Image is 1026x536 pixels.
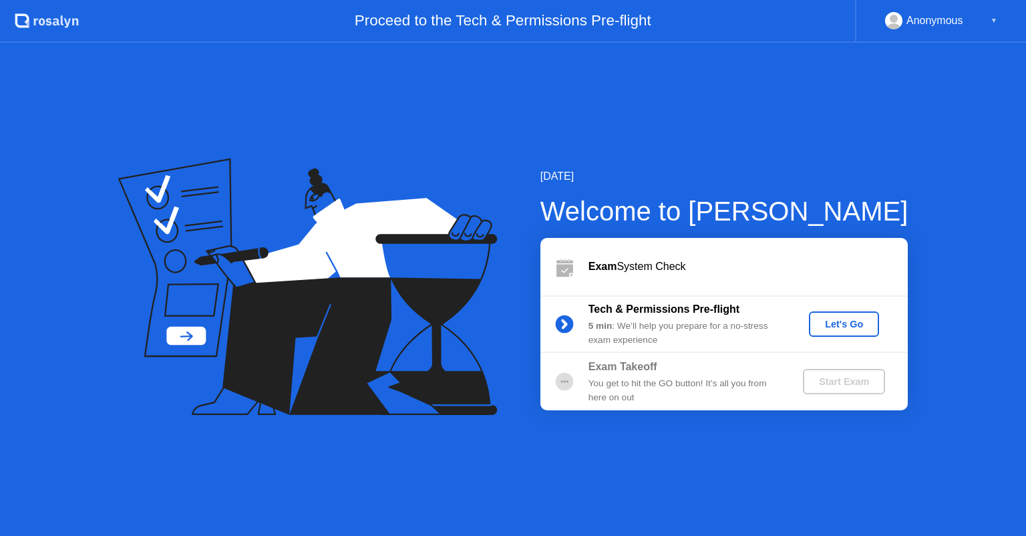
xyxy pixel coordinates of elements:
[809,311,879,337] button: Let's Go
[588,321,613,331] b: 5 min
[588,303,739,315] b: Tech & Permissions Pre-flight
[814,319,874,329] div: Let's Go
[803,369,885,394] button: Start Exam
[540,168,908,184] div: [DATE]
[540,191,908,231] div: Welcome to [PERSON_NAME]
[588,261,617,272] b: Exam
[588,377,781,404] div: You get to hit the GO button! It’s all you from here on out
[588,259,908,275] div: System Check
[808,376,880,387] div: Start Exam
[588,361,657,372] b: Exam Takeoff
[906,12,963,29] div: Anonymous
[991,12,997,29] div: ▼
[588,319,781,347] div: : We’ll help you prepare for a no-stress exam experience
